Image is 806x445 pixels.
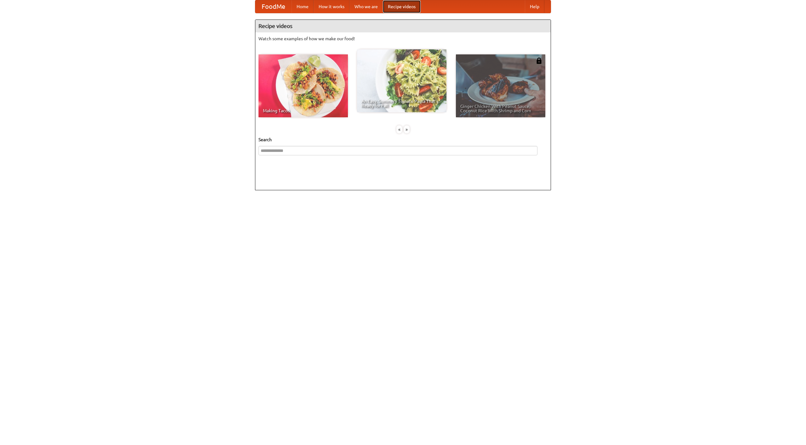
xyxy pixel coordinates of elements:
a: Help [525,0,544,13]
a: Home [292,0,314,13]
a: FoodMe [255,0,292,13]
a: Making Tacos [258,54,348,117]
h5: Search [258,136,548,143]
p: Watch some examples of how we make our food! [258,36,548,42]
div: « [396,125,402,133]
a: An Easy, Summery Tomato Pasta That's Ready for Fall [357,49,446,112]
a: Who we are [349,0,383,13]
a: How it works [314,0,349,13]
h4: Recipe videos [255,20,551,32]
a: Recipe videos [383,0,421,13]
img: 483408.png [536,58,542,64]
span: An Easy, Summery Tomato Pasta That's Ready for Fall [361,99,442,108]
span: Making Tacos [263,108,343,113]
div: » [404,125,410,133]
